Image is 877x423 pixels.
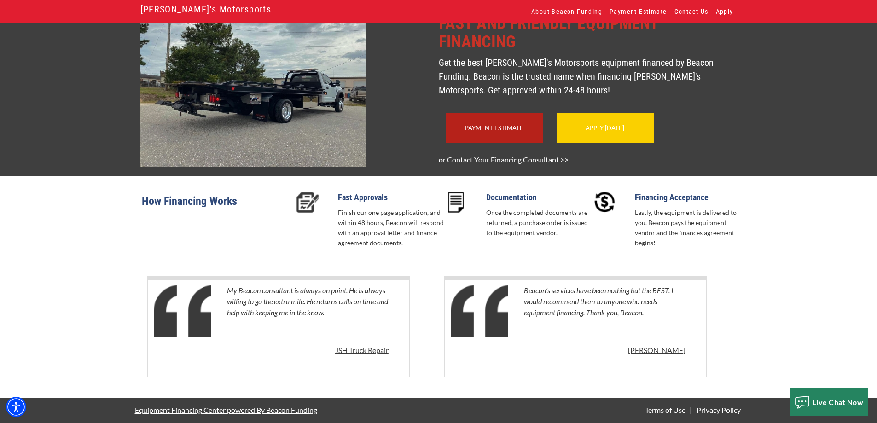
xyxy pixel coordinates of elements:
[154,285,211,337] img: Quotes
[227,285,389,340] p: My Beacon consultant is always on point. He is always willing to go the extra mile. He returns ca...
[448,192,464,213] img: Documentation
[439,14,737,51] p: Fast and Friendly Equipment Financing
[635,192,741,203] p: Financing Acceptance
[6,397,26,417] div: Accessibility Menu
[451,285,508,337] img: Quotes
[135,399,317,421] a: Equipment Financing Center powered By Beacon Funding - open in a new tab
[296,192,319,213] img: Fast Approvals
[465,124,523,132] a: Payment Estimate
[628,345,685,356] p: [PERSON_NAME]
[140,1,272,17] a: [PERSON_NAME]'s Motorsports
[790,388,868,416] button: Live Chat Now
[635,208,741,248] p: Lastly, the equipment is delivered to you. Beacon pays the equipment vendor and the finances agre...
[335,345,389,356] p: JSH Truck Repair
[338,192,444,203] p: Fast Approvals
[486,208,592,238] p: Once the completed documents are returned, a purchase order is issued to the equipment vendor.
[628,345,685,360] a: [PERSON_NAME]
[335,345,389,360] a: JSH Truck Repair
[142,192,290,222] p: How Financing Works
[140,85,366,94] a: nicksmotorsportsnc.com - open in a new tab
[524,285,685,340] p: Beacon’s services have been nothing but the BEST. I would recommend them to anyone who needs equi...
[586,124,624,132] a: Apply [DATE]
[643,406,687,414] a: Terms of Use - open in a new tab
[439,56,737,97] p: Get the best [PERSON_NAME]'s Motorsports equipment financed by Beacon Funding. Beacon is the trus...
[439,155,569,164] a: or Contact Your Financing Consultant >>
[486,192,592,203] p: Documentation
[695,406,743,414] a: Privacy Policy - open in a new tab
[813,398,864,406] span: Live Chat Now
[690,406,692,414] span: |
[338,208,444,248] p: Finish our one page application, and within 48 hours, Beacon will respond with an approval letter...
